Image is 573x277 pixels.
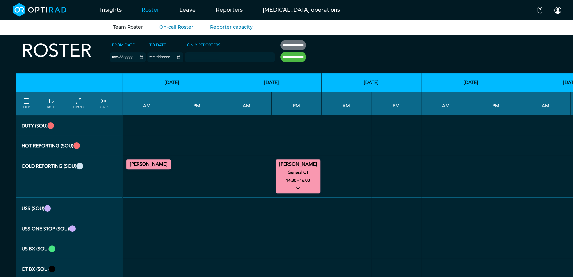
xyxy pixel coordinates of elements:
th: PM [172,92,222,115]
th: Hot Reporting (SOU) [16,135,122,155]
a: collapse/expand entries [73,97,84,109]
th: [DATE] [421,73,521,92]
th: USS (SOU) [16,198,122,218]
label: Only Reporters [185,40,222,50]
small: General CT [273,168,323,176]
a: On-call Roster [159,24,193,30]
summary: [PERSON_NAME] [277,160,319,168]
th: AM [521,92,571,115]
th: [DATE] [122,73,222,92]
th: PM [371,92,421,115]
a: FILTERS [22,97,31,109]
summary: [PERSON_NAME] [127,160,170,168]
th: US Bx (SOU) [16,238,122,258]
th: USS One Stop (SOU) [16,218,122,238]
th: PM [272,92,322,115]
th: AM [421,92,471,115]
a: Reporter capacity [210,24,253,30]
a: show/hide notes [47,97,56,109]
th: AM [222,92,272,115]
label: To date [147,40,168,50]
a: Team Roster [113,24,143,30]
th: AM [322,92,371,115]
div: General CT 11:00 - 13:00 [126,159,171,169]
th: AM [122,92,172,115]
h2: Roster [22,40,92,62]
label: From date [110,40,137,50]
th: Cold Reporting (SOU) [16,155,122,198]
i: open to allocation [296,184,300,192]
th: PM [471,92,521,115]
div: General CT 14:30 - 16:00 [276,159,320,193]
a: collapse/expand expected points [99,97,108,109]
small: 14:30 - 16:00 [286,176,310,184]
input: null [186,53,219,59]
th: [DATE] [222,73,322,92]
img: brand-opti-rad-logos-blue-and-white-d2f68631ba2948856bd03f2d395fb146ddc8fb01b4b6e9315ea85fa773367... [13,3,67,17]
th: [DATE] [322,73,421,92]
th: Duty (SOU) [16,115,122,135]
